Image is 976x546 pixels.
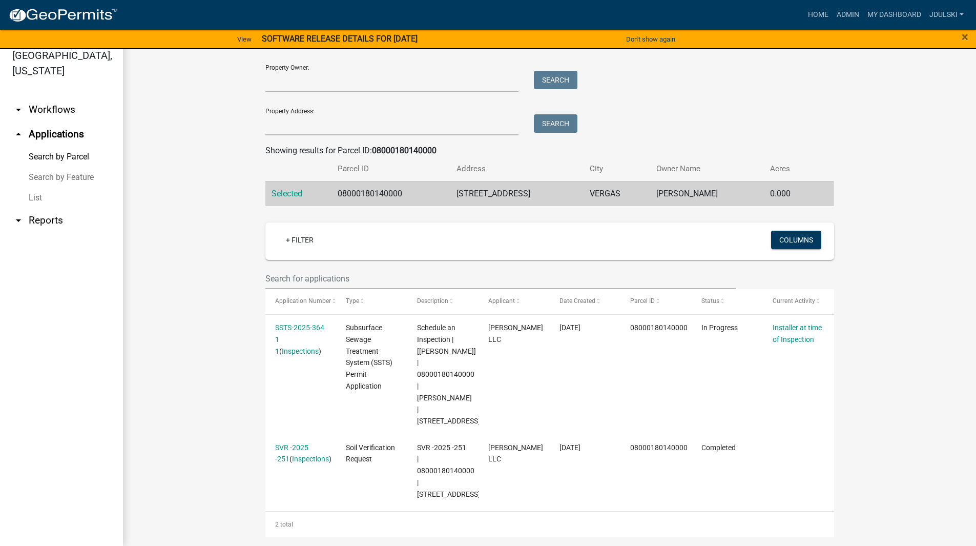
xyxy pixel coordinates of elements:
[265,145,834,157] div: Showing results for Parcel ID:
[417,323,480,425] span: Schedule an Inspection | [Brittany Tollefson] | 08000180140000 | JOSHUA D WENDT | 49203 275TH AVE
[479,289,550,314] datatable-header-cell: Applicant
[584,157,650,181] th: City
[282,347,319,355] a: Inspections
[488,443,543,463] span: Roisum LLC
[620,289,692,314] datatable-header-cell: Parcel ID
[12,214,25,227] i: arrow_drop_down
[331,157,450,181] th: Parcel ID
[265,289,337,314] datatable-header-cell: Application Number
[962,30,968,44] span: ×
[488,323,543,343] span: Roisum LLC
[701,443,736,452] span: Completed
[559,443,580,452] span: 08/05/2025
[450,157,584,181] th: Address
[863,5,925,25] a: My Dashboard
[622,31,679,48] button: Don't show again
[763,289,834,314] datatable-header-cell: Current Activity
[346,297,359,305] span: Type
[962,31,968,43] button: Close
[417,297,448,305] span: Description
[534,114,577,133] button: Search
[275,323,324,355] a: SSTS-2025-364 1 1
[407,289,479,314] datatable-header-cell: Description
[292,455,329,463] a: Inspections
[372,146,437,155] strong: 08000180140000
[488,297,515,305] span: Applicant
[331,181,450,206] td: 08000180140000
[272,189,302,198] a: Selected
[265,268,737,289] input: Search for applications
[12,128,25,140] i: arrow_drop_up
[450,181,584,206] td: [STREET_ADDRESS]
[278,231,322,249] a: + Filter
[534,71,577,89] button: Search
[12,104,25,116] i: arrow_drop_down
[764,181,815,206] td: 0.000
[417,443,480,498] span: SVR -2025 -251 | 08000180140000 | 49203 275TH AVE
[692,289,763,314] datatable-header-cell: Status
[630,443,688,452] span: 08000180140000
[630,323,688,332] span: 08000180140000
[275,297,331,305] span: Application Number
[559,297,595,305] span: Date Created
[650,157,764,181] th: Owner Name
[925,5,968,25] a: jdulski
[346,323,392,390] span: Subsurface Sewage Treatment System (SSTS) Permit Application
[275,442,326,466] div: ( )
[650,181,764,206] td: [PERSON_NAME]
[764,157,815,181] th: Acres
[773,323,822,343] a: Installer at time of Inspection
[262,34,418,44] strong: SOFTWARE RELEASE DETAILS FOR [DATE]
[804,5,833,25] a: Home
[275,443,308,463] a: SVR -2025 -251
[550,289,621,314] datatable-header-cell: Date Created
[701,297,719,305] span: Status
[233,31,256,48] a: View
[559,323,580,332] span: 08/25/2025
[773,297,815,305] span: Current Activity
[833,5,863,25] a: Admin
[275,322,326,357] div: ( )
[771,231,821,249] button: Columns
[630,297,655,305] span: Parcel ID
[265,512,834,537] div: 2 total
[701,323,738,332] span: In Progress
[346,443,395,463] span: Soil Verification Request
[336,289,407,314] datatable-header-cell: Type
[584,181,650,206] td: VERGAS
